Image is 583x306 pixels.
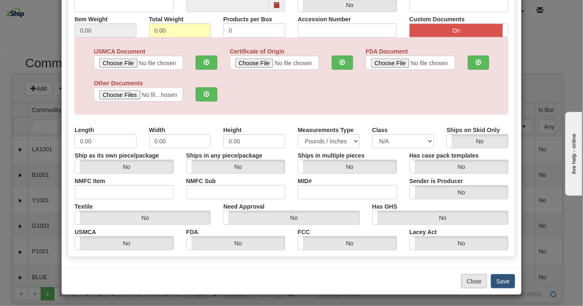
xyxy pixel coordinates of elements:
[491,274,515,288] button: Save
[461,274,487,288] button: Close
[75,237,173,250] label: No
[223,123,242,134] label: Height
[224,211,359,224] label: No
[75,12,108,23] label: Item Weight
[447,135,508,148] label: No
[410,186,508,199] label: No
[230,44,285,56] label: Certificate of Origin
[446,123,500,134] label: Ships on Skid Only
[186,174,216,185] label: NMFC Sub
[372,123,388,134] label: Class
[75,199,93,211] label: Textile
[186,148,263,160] label: Ships in any piece/package
[75,123,94,134] label: Length
[298,123,354,134] label: Measurements Type
[373,211,508,224] label: No
[410,225,437,236] label: Lacey Act
[149,123,165,134] label: Width
[75,211,210,224] label: No
[75,160,173,173] label: No
[410,24,508,37] label: On
[75,148,159,160] label: Ship as its own piece/package
[75,225,96,236] label: USMCA
[372,199,397,211] label: Has GHS
[564,110,582,196] iframe: chat widget
[75,174,105,185] label: NMFC Item
[410,148,479,160] label: Has case pack templates
[223,12,272,23] label: Products per Box
[298,237,397,250] label: No
[298,174,312,185] label: MID#
[410,237,508,250] label: No
[298,160,397,173] label: No
[409,12,464,23] label: Custom Documents
[410,160,508,173] label: No
[298,225,310,236] label: FCC
[187,237,285,250] label: No
[94,76,143,87] label: Other Documents
[6,7,77,13] div: live help - online
[410,174,463,185] label: Sender is Producer
[366,44,408,56] label: FDA Document
[186,225,199,236] label: FDA
[298,12,351,23] label: Accession Number
[149,12,184,23] label: Total Weight
[187,160,285,173] label: No
[298,148,364,160] label: Ships in multiple pieces
[223,199,264,211] label: Need Approval
[94,44,145,56] label: USMCA Document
